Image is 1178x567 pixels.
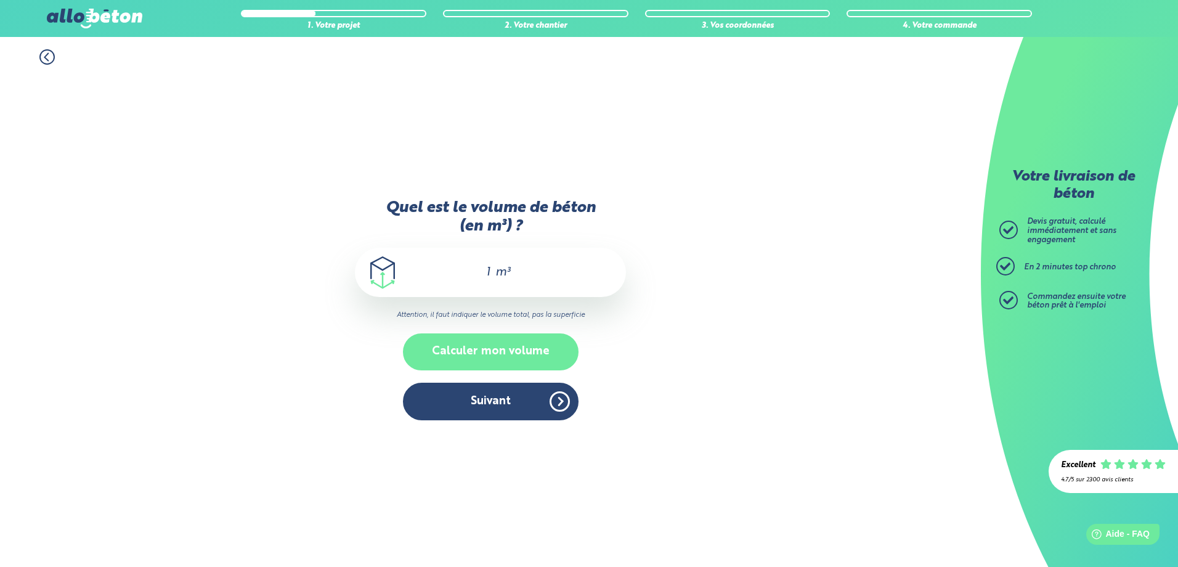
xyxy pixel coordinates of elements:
[443,22,628,31] div: 2. Votre chantier
[471,265,492,280] input: 0
[47,9,142,28] img: allobéton
[355,199,626,235] label: Quel est le volume de béton (en m³) ?
[1061,476,1166,483] div: 4.7/5 sur 2300 avis clients
[1024,263,1116,271] span: En 2 minutes top chrono
[1068,519,1164,553] iframe: Help widget launcher
[495,266,510,279] span: m³
[241,22,426,31] div: 1. Votre projet
[645,22,831,31] div: 3. Vos coordonnées
[355,309,626,321] i: Attention, il faut indiquer le volume total, pas la superficie
[1061,461,1095,470] div: Excellent
[1002,169,1144,203] p: Votre livraison de béton
[403,333,579,370] button: Calculer mon volume
[403,383,579,420] button: Suivant
[1027,293,1126,310] span: Commandez ensuite votre béton prêt à l'emploi
[847,22,1032,31] div: 4. Votre commande
[1027,218,1116,243] span: Devis gratuit, calculé immédiatement et sans engagement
